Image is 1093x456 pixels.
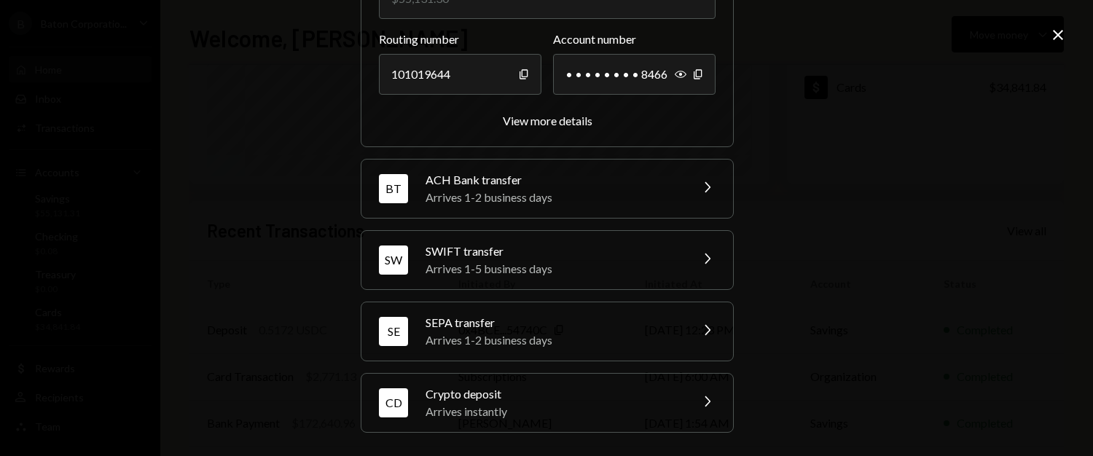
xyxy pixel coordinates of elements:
[426,260,681,278] div: Arrives 1-5 business days
[503,114,592,127] div: View more details
[361,231,733,289] button: SWSWIFT transferArrives 1-5 business days
[553,54,716,95] div: • • • • • • • • 8466
[426,171,681,189] div: ACH Bank transfer
[426,314,681,331] div: SEPA transfer
[361,160,733,218] button: BTACH Bank transferArrives 1-2 business days
[379,388,408,417] div: CD
[379,31,541,48] label: Routing number
[379,174,408,203] div: BT
[503,114,592,129] button: View more details
[426,189,681,206] div: Arrives 1-2 business days
[379,245,408,275] div: SW
[379,317,408,346] div: SE
[426,331,681,349] div: Arrives 1-2 business days
[361,374,733,432] button: CDCrypto depositArrives instantly
[426,403,681,420] div: Arrives instantly
[426,385,681,403] div: Crypto deposit
[426,243,681,260] div: SWIFT transfer
[553,31,716,48] label: Account number
[379,54,541,95] div: 101019644
[361,302,733,361] button: SESEPA transferArrives 1-2 business days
